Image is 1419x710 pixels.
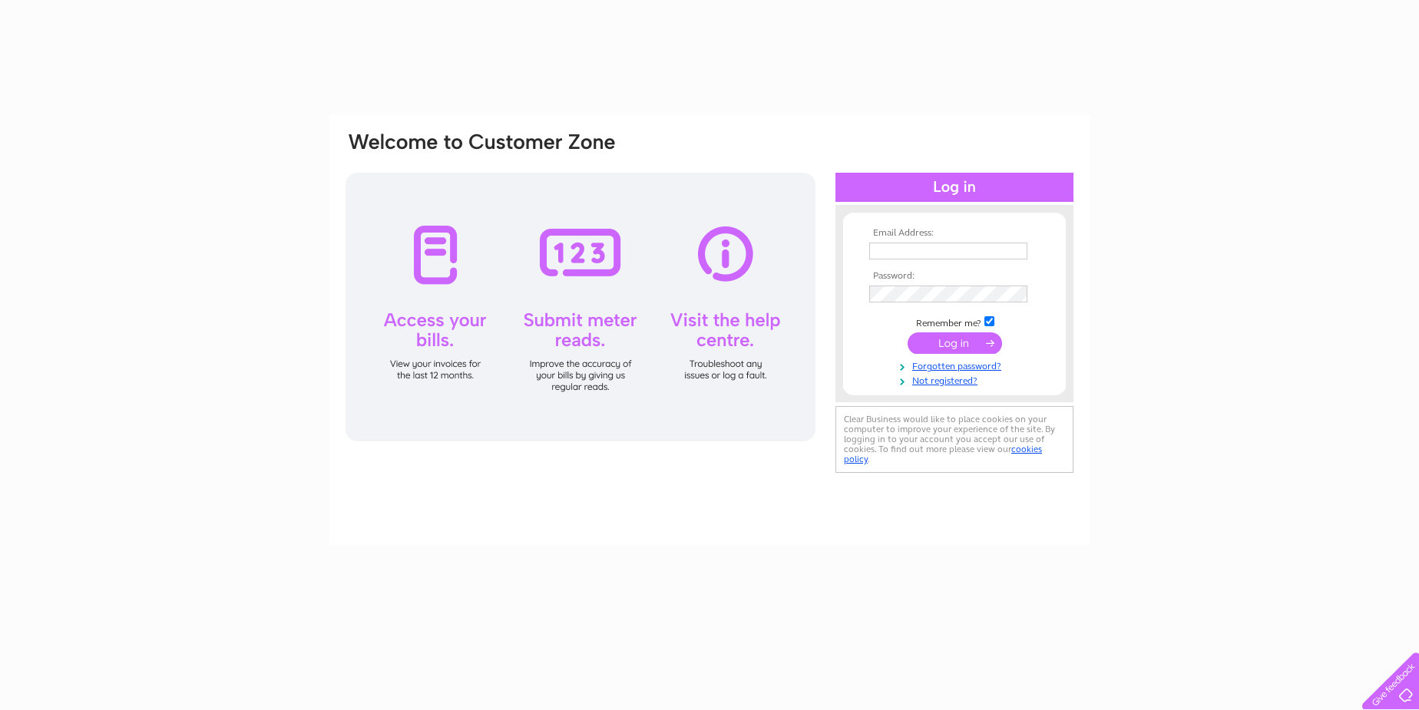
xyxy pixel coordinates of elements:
div: Clear Business would like to place cookies on your computer to improve your experience of the sit... [835,406,1073,473]
a: Not registered? [869,372,1044,387]
th: Password: [865,271,1044,282]
a: Forgotten password? [869,358,1044,372]
input: Submit [908,332,1002,354]
td: Remember me? [865,314,1044,329]
a: cookies policy [844,444,1042,464]
th: Email Address: [865,228,1044,239]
